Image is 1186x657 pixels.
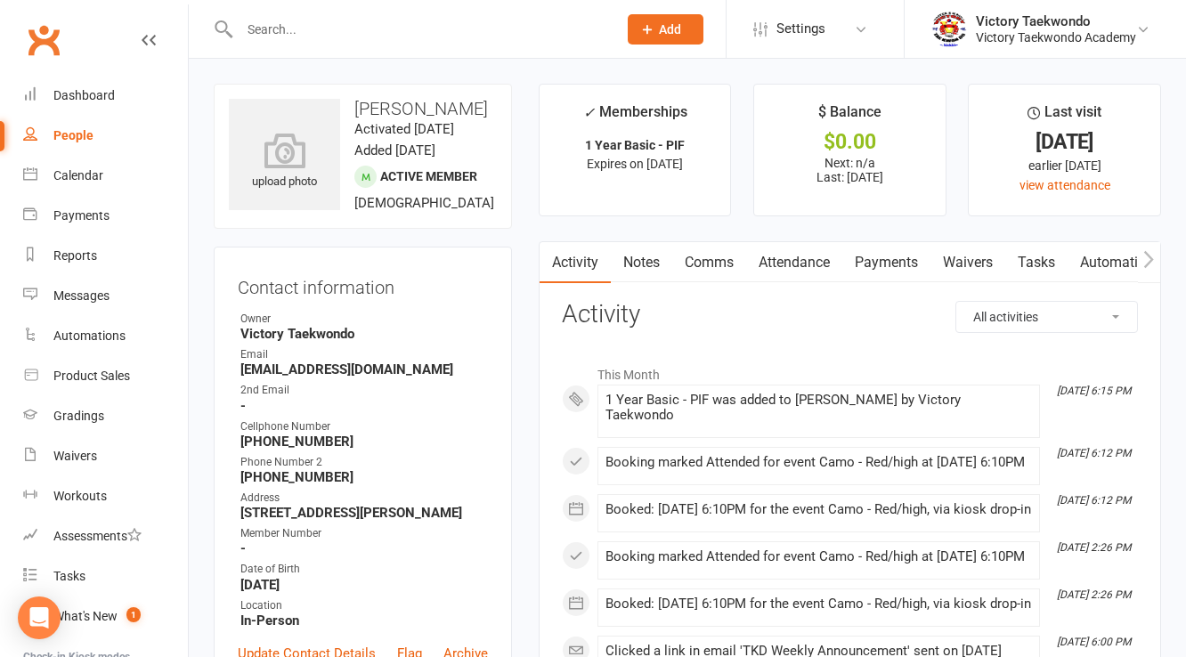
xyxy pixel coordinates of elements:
[976,29,1136,45] div: Victory Taekwondo Academy
[53,409,104,423] div: Gradings
[1019,178,1110,192] a: view attendance
[240,577,488,593] strong: [DATE]
[605,393,1032,423] div: 1 Year Basic - PIF was added to [PERSON_NAME] by Victory Taekwondo
[23,236,188,276] a: Reports
[605,596,1032,612] div: Booked: [DATE] 6:10PM for the event Camo - Red/high, via kiosk drop-in
[1068,242,1174,283] a: Automations
[23,156,188,196] a: Calendar
[240,597,488,614] div: Location
[583,101,687,134] div: Memberships
[1005,242,1068,283] a: Tasks
[1057,636,1131,648] i: [DATE] 6:00 PM
[1057,447,1131,459] i: [DATE] 6:12 PM
[240,525,488,542] div: Member Number
[587,157,683,171] span: Expires on [DATE]
[605,549,1032,564] div: Booking marked Attended for event Camo - Red/high at [DATE] 6:10PM
[23,436,188,476] a: Waivers
[126,607,141,622] span: 1
[842,242,930,283] a: Payments
[23,516,188,556] a: Assessments
[583,104,595,121] i: ✓
[1057,385,1131,397] i: [DATE] 6:15 PM
[611,242,672,283] a: Notes
[240,540,488,556] strong: -
[240,382,488,399] div: 2nd Email
[23,276,188,316] a: Messages
[53,288,110,303] div: Messages
[628,14,703,45] button: Add
[240,361,488,377] strong: [EMAIL_ADDRESS][DOMAIN_NAME]
[354,195,494,211] span: [DEMOGRAPHIC_DATA]
[53,449,97,463] div: Waivers
[23,596,188,637] a: What's New1
[240,490,488,507] div: Address
[976,13,1136,29] div: Victory Taekwondo
[240,469,488,485] strong: [PHONE_NUMBER]
[380,169,477,183] span: Active member
[240,454,488,471] div: Phone Number 2
[240,326,488,342] strong: Victory Taekwondo
[23,556,188,596] a: Tasks
[930,242,1005,283] a: Waivers
[53,529,142,543] div: Assessments
[23,76,188,116] a: Dashboard
[240,612,488,629] strong: In-Person
[240,561,488,578] div: Date of Birth
[240,418,488,435] div: Cellphone Number
[562,356,1138,385] li: This Month
[53,328,126,343] div: Automations
[53,208,110,223] div: Payments
[229,133,340,191] div: upload photo
[540,242,611,283] a: Activity
[240,398,488,414] strong: -
[238,271,488,297] h3: Contact information
[1057,541,1131,554] i: [DATE] 2:26 PM
[229,99,497,118] h3: [PERSON_NAME]
[562,301,1138,328] h3: Activity
[770,156,930,184] p: Next: n/a Last: [DATE]
[23,476,188,516] a: Workouts
[53,168,103,182] div: Calendar
[23,356,188,396] a: Product Sales
[1057,588,1131,601] i: [DATE] 2:26 PM
[770,133,930,151] div: $0.00
[21,18,66,62] a: Clubworx
[605,502,1032,517] div: Booked: [DATE] 6:10PM for the event Camo - Red/high, via kiosk drop-in
[240,434,488,450] strong: [PHONE_NUMBER]
[53,248,97,263] div: Reports
[23,116,188,156] a: People
[746,242,842,283] a: Attendance
[23,316,188,356] a: Automations
[605,455,1032,470] div: Booking marked Attended for event Camo - Red/high at [DATE] 6:10PM
[818,101,881,133] div: $ Balance
[23,396,188,436] a: Gradings
[1057,494,1131,507] i: [DATE] 6:12 PM
[53,569,85,583] div: Tasks
[931,12,967,47] img: thumb_image1542833429.png
[354,142,435,158] time: Added [DATE]
[776,9,825,49] span: Settings
[985,133,1144,151] div: [DATE]
[659,22,681,36] span: Add
[585,138,685,152] strong: 1 Year Basic - PIF
[672,242,746,283] a: Comms
[53,128,93,142] div: People
[240,505,488,521] strong: [STREET_ADDRESS][PERSON_NAME]
[53,369,130,383] div: Product Sales
[354,121,454,137] time: Activated [DATE]
[1028,101,1101,133] div: Last visit
[18,596,61,639] div: Open Intercom Messenger
[53,88,115,102] div: Dashboard
[23,196,188,236] a: Payments
[985,156,1144,175] div: earlier [DATE]
[53,609,118,623] div: What's New
[240,346,488,363] div: Email
[240,311,488,328] div: Owner
[53,489,107,503] div: Workouts
[234,17,605,42] input: Search...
